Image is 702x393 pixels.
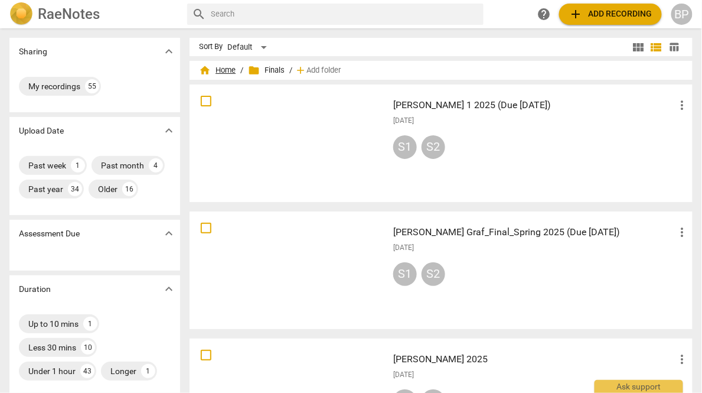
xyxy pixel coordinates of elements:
[422,135,445,159] div: S2
[393,352,675,366] h3: Mary Bloser_Final_Spring 2025
[393,98,675,112] h3: Christine Pratt_Final_Winter 1 2025 (Due 10/01/25)
[630,38,648,56] button: Tile view
[295,64,306,76] span: add
[98,183,117,195] div: Older
[160,122,178,139] button: Show more
[199,43,223,51] div: Sort By
[160,43,178,60] button: Show more
[68,182,82,196] div: 34
[211,5,479,24] input: Search
[19,283,51,295] p: Duration
[227,38,271,57] div: Default
[537,7,551,21] span: help
[669,41,680,53] span: table_chart
[28,80,80,92] div: My recordings
[248,64,260,76] span: folder
[248,64,285,76] span: Finals
[149,158,163,173] div: 4
[28,318,79,330] div: Up to 10 mins
[19,46,47,58] p: Sharing
[9,2,33,26] img: Logo
[675,225,690,239] span: more_vert
[83,317,97,331] div: 1
[162,124,176,138] span: expand_more
[199,64,211,76] span: home
[422,262,445,286] div: S2
[9,2,178,26] a: LogoRaeNotes
[533,4,554,25] a: Help
[122,182,136,196] div: 16
[306,66,341,75] span: Add folder
[393,135,417,159] div: S1
[559,4,662,25] button: Upload
[632,40,646,54] span: view_module
[110,365,136,377] div: Longer
[19,125,64,137] p: Upload Date
[28,183,63,195] div: Past year
[192,7,206,21] span: search
[71,158,85,173] div: 1
[28,342,76,353] div: Less 30 mins
[160,280,178,298] button: Show more
[289,66,292,75] span: /
[393,370,414,380] span: [DATE]
[393,225,675,239] h3: Niccol Graf_Final_Spring 2025 (Due 9-21-25)
[194,216,688,325] a: [PERSON_NAME] Graf_Final_Spring 2025 (Due [DATE])[DATE]S1S2
[393,262,417,286] div: S1
[393,116,414,126] span: [DATE]
[393,243,414,253] span: [DATE]
[28,160,66,171] div: Past week
[85,79,99,93] div: 55
[19,228,80,240] p: Assessment Due
[675,98,690,112] span: more_vert
[671,4,693,25] button: BP
[162,44,176,59] span: expand_more
[141,364,155,378] div: 1
[240,66,243,75] span: /
[569,7,583,21] span: add
[649,40,664,54] span: view_list
[160,225,178,242] button: Show more
[162,282,176,296] span: expand_more
[81,340,95,355] div: 10
[648,38,665,56] button: List view
[675,352,690,366] span: more_vert
[199,64,236,76] span: Home
[595,380,683,393] div: Ask support
[28,365,76,377] div: Under 1 hour
[38,6,100,22] h2: RaeNotes
[162,226,176,241] span: expand_more
[194,89,688,198] a: [PERSON_NAME] 1 2025 (Due [DATE])[DATE]S1S2
[569,7,652,21] span: Add recording
[80,364,94,378] div: 43
[101,160,144,171] div: Past month
[665,38,683,56] button: Table view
